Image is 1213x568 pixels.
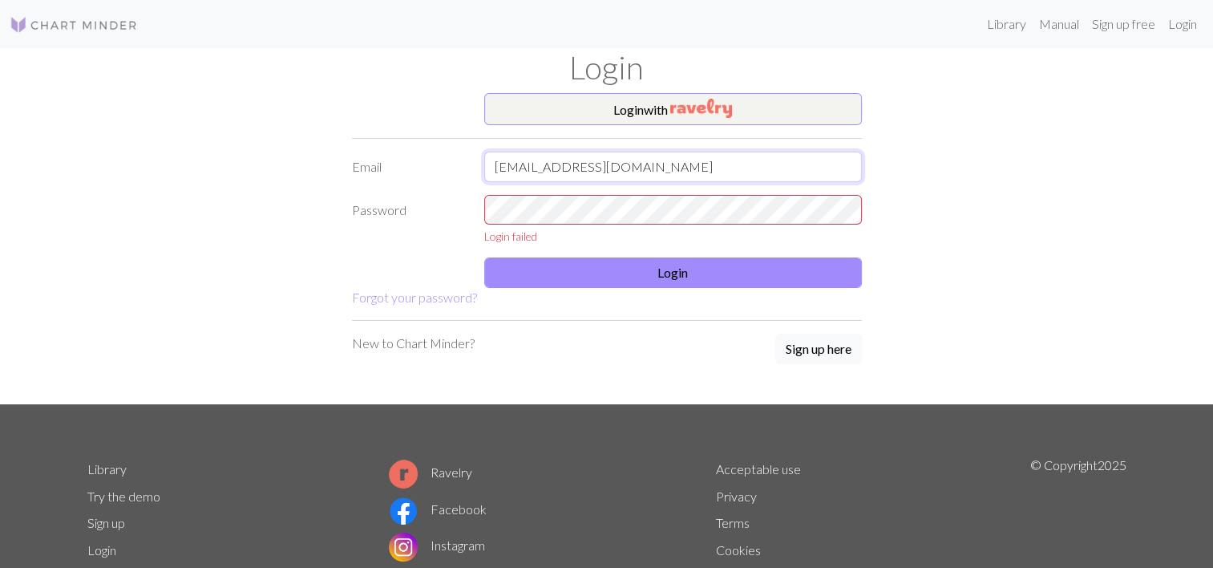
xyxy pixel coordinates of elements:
a: Library [981,8,1033,40]
img: Ravelry logo [389,460,418,489]
a: Sign up [87,515,125,530]
button: Login [484,258,862,288]
a: Instagram [389,538,485,553]
button: Loginwith [484,93,862,125]
label: Email [342,152,475,182]
img: Logo [10,15,138,34]
img: Ravelry [670,99,732,118]
a: Cookies [716,542,761,558]
div: Login failed [484,228,862,245]
a: Try the demo [87,489,160,504]
label: Password [342,195,475,245]
a: Manual [1033,8,1086,40]
button: Sign up here [775,334,862,364]
a: Acceptable use [716,461,801,477]
a: Library [87,461,127,477]
p: New to Chart Minder? [352,334,475,353]
h1: Login [78,48,1136,87]
a: Forgot your password? [352,290,477,305]
a: Terms [716,515,750,530]
a: Login [1162,8,1203,40]
img: Instagram logo [389,533,418,562]
a: Sign up free [1086,8,1162,40]
a: Ravelry [389,465,472,480]
a: Sign up here [775,334,862,366]
a: Privacy [716,489,757,504]
a: Facebook [389,501,487,517]
img: Facebook logo [389,497,418,525]
a: Login [87,542,116,558]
